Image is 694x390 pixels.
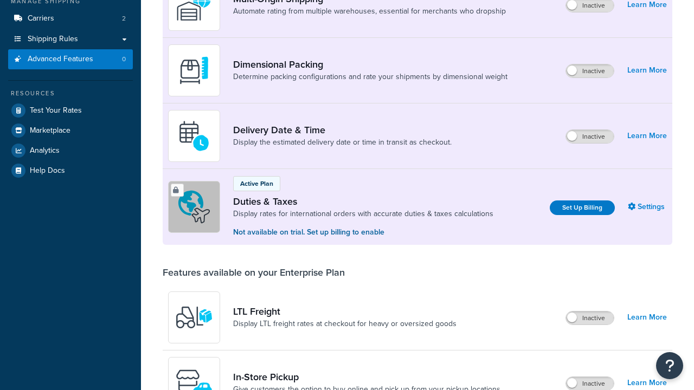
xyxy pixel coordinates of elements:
a: Analytics [8,141,133,160]
button: Open Resource Center [656,352,683,379]
a: Settings [628,199,667,214]
span: Analytics [30,146,60,155]
a: Carriers2 [8,9,133,29]
a: Set Up Billing [550,200,615,215]
a: In-Store Pickup [233,371,500,383]
a: LTL Freight [233,305,457,317]
a: Advanced Features0 [8,49,133,69]
a: Display the estimated delivery date or time in transit as checkout. [233,137,452,148]
div: Features available on your Enterprise Plan [163,266,345,278]
a: Duties & Taxes [233,196,493,207]
p: Not available on trial. Set up billing to enable [233,226,493,238]
span: Carriers [28,14,54,23]
label: Inactive [566,64,614,77]
a: Determine packing configurations and rate your shipments by dimensional weight [233,71,507,82]
img: gfkeb5ejjkALwAAAABJRU5ErkJggg== [175,117,213,155]
a: Marketplace [8,121,133,140]
label: Inactive [566,130,614,143]
a: Learn More [627,310,667,325]
a: Display LTL freight rates at checkout for heavy or oversized goods [233,318,457,329]
li: Advanced Features [8,49,133,69]
a: Learn More [627,63,667,78]
p: Active Plan [240,179,273,188]
span: 2 [122,14,126,23]
span: Marketplace [30,126,70,135]
span: Help Docs [30,166,65,175]
a: Dimensional Packing [233,58,507,70]
a: Automate rating from multiple warehouses, essential for merchants who dropship [233,6,506,17]
label: Inactive [566,311,614,324]
div: Resources [8,89,133,98]
img: DTVBYsAAAAAASUVORK5CYII= [175,51,213,89]
a: Shipping Rules [8,29,133,49]
a: Learn More [627,128,667,144]
span: 0 [122,55,126,64]
a: Delivery Date & Time [233,124,452,136]
span: Advanced Features [28,55,93,64]
img: y79ZsPf0fXUFUhFXDzUgf+ktZg5F2+ohG75+v3d2s1D9TjoU8PiyCIluIjV41seZevKCRuEjTPPOKHJsQcmKCXGdfprl3L4q7... [175,298,213,336]
a: Display rates for international orders with accurate duties & taxes calculations [233,209,493,219]
span: Test Your Rates [30,106,82,115]
a: Test Your Rates [8,101,133,120]
span: Shipping Rules [28,35,78,44]
a: Help Docs [8,161,133,180]
label: Inactive [566,377,614,390]
li: Carriers [8,9,133,29]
